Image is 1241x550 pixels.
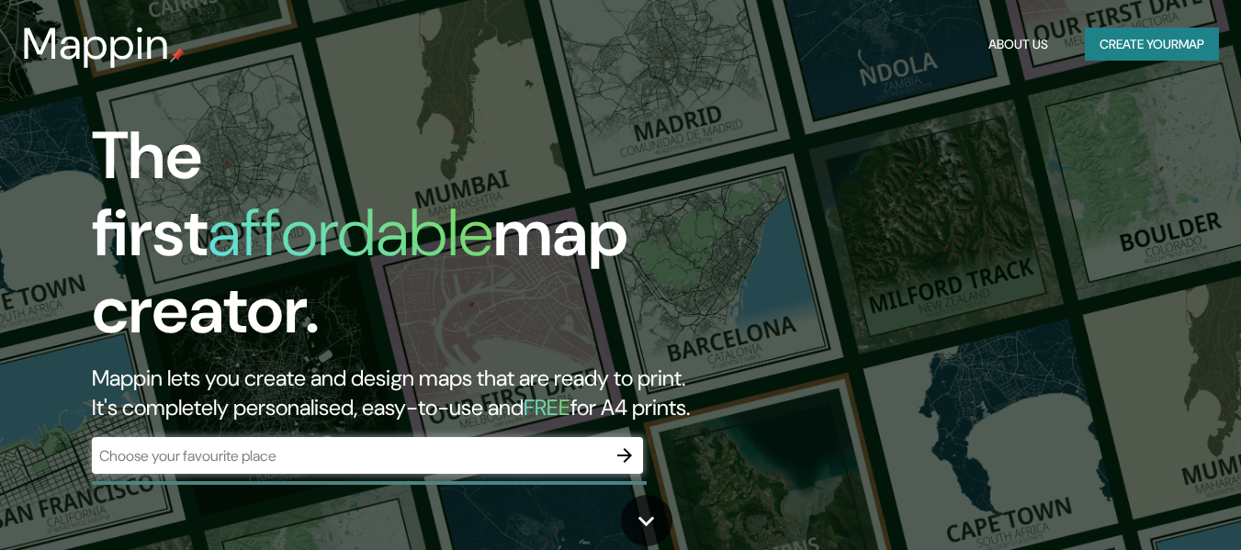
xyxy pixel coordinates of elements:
h3: Mappin [22,18,170,70]
button: Create yourmap [1085,28,1219,62]
h1: The first map creator. [92,118,713,364]
h1: affordable [208,190,493,275]
h5: FREE [524,393,570,421]
h2: Mappin lets you create and design maps that are ready to print. It's completely personalised, eas... [92,364,713,422]
button: About Us [981,28,1055,62]
input: Choose your favourite place [92,445,606,466]
img: mappin-pin [170,48,185,62]
iframe: Help widget launcher [1077,478,1221,530]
